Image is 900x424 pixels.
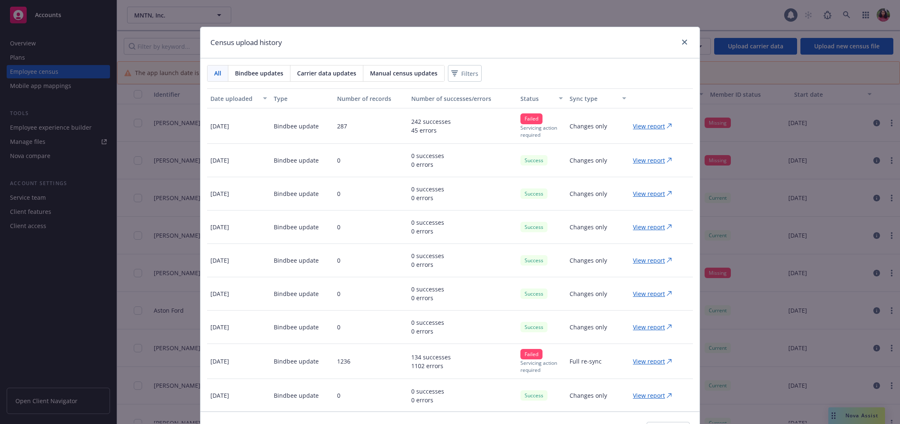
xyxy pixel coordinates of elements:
p: 0 successes [411,218,444,227]
p: 45 errors [411,126,451,135]
p: Changes only [570,256,607,265]
button: Number of records [334,88,407,108]
p: Changes only [570,289,607,298]
p: [DATE] [210,256,229,265]
a: View report [633,357,678,366]
div: Failed [520,349,542,359]
div: Number of successes/errors [411,94,514,103]
div: Failed [520,113,542,124]
p: View report [633,357,665,366]
p: 1102 errors [411,361,451,370]
p: Full re-sync [570,357,602,366]
p: Bindbee update [274,189,319,198]
p: 1236 [337,357,350,366]
p: Bindbee update [274,289,319,298]
p: 0 successes [411,318,444,327]
p: Changes only [570,122,607,130]
p: Changes only [570,391,607,400]
a: View report [633,289,678,298]
p: 0 [337,156,340,165]
p: 0 errors [411,160,444,169]
p: 0 successes [411,387,444,396]
p: [DATE] [210,357,229,366]
p: Bindbee update [274,256,319,265]
p: View report [633,391,665,400]
p: View report [633,223,665,231]
div: Success [520,255,547,266]
div: Success [520,155,547,166]
button: Sync type [566,88,630,108]
p: 0 successes [411,285,444,294]
div: Status [520,94,554,103]
p: 0 errors [411,327,444,336]
div: Date uploaded [210,94,258,103]
p: Bindbee update [274,122,319,130]
a: View report [633,189,678,198]
p: Bindbee update [274,323,319,331]
a: View report [633,122,678,130]
div: Type [274,94,330,103]
p: [DATE] [210,289,229,298]
p: View report [633,156,665,165]
p: 0 errors [411,260,444,269]
button: Status [517,88,566,108]
p: Bindbee update [274,223,319,231]
div: Success [520,289,547,299]
a: View report [633,223,678,231]
a: View report [633,323,678,331]
p: View report [633,323,665,331]
p: View report [633,289,665,298]
p: [DATE] [210,223,229,231]
p: 0 [337,289,340,298]
p: View report [633,189,665,198]
p: 0 [337,323,340,331]
p: View report [633,256,665,265]
span: All [214,69,221,78]
button: Filters [448,65,482,82]
p: [DATE] [210,391,229,400]
div: Sync type [570,94,617,103]
p: Servicing action required [520,124,563,138]
span: Manual census updates [370,69,437,78]
p: 0 errors [411,396,444,404]
p: 0 errors [411,193,444,202]
p: 0 [337,189,340,198]
a: View report [633,156,678,165]
p: 0 successes [411,185,444,193]
div: Success [520,322,547,332]
p: 0 [337,391,340,400]
p: 0 successes [411,151,444,160]
span: Filters [450,68,480,80]
div: Success [520,222,547,232]
p: 0 [337,223,340,231]
p: [DATE] [210,156,229,165]
p: Changes only [570,156,607,165]
div: Number of records [337,94,404,103]
span: Bindbee updates [235,69,283,78]
p: 0 errors [411,227,444,236]
button: Date uploaded [207,88,270,108]
p: Bindbee update [274,357,319,366]
p: 0 errors [411,294,444,302]
h1: Census upload history [210,37,282,48]
p: 242 successes [411,117,451,126]
p: 287 [337,122,347,130]
a: View report [633,391,678,400]
p: Changes only [570,189,607,198]
p: 0 [337,256,340,265]
p: [DATE] [210,122,229,130]
button: Number of successes/errors [408,88,517,108]
p: Changes only [570,223,607,231]
p: Bindbee update [274,391,319,400]
a: close [680,37,690,47]
span: Carrier data updates [297,69,356,78]
p: [DATE] [210,323,229,331]
div: Success [520,188,547,199]
p: 0 successes [411,251,444,260]
p: 134 successes [411,353,451,361]
div: Success [520,390,547,401]
p: Servicing action required [520,359,563,374]
button: Type [270,88,334,108]
p: View report [633,122,665,130]
span: Filters [461,69,478,78]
